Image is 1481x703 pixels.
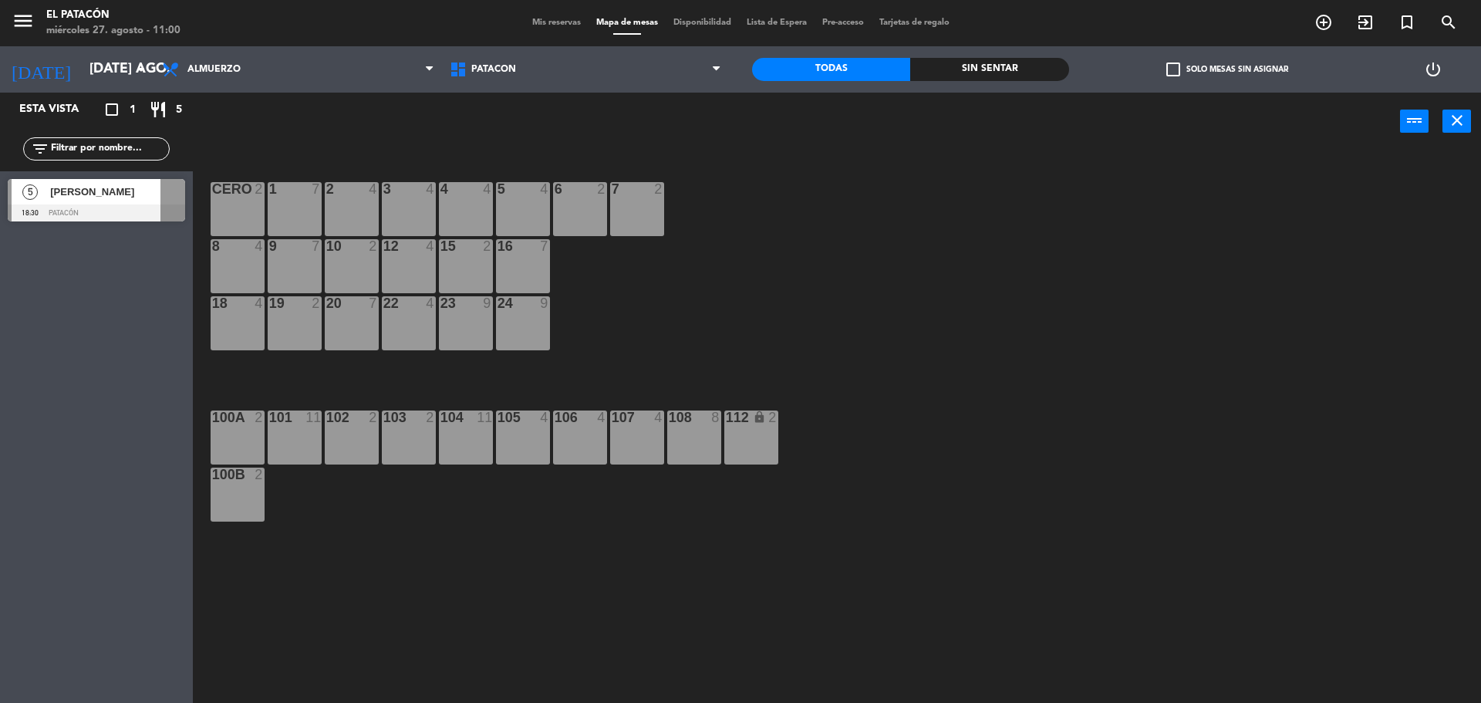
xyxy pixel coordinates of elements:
[255,239,264,253] div: 4
[369,411,378,424] div: 2
[212,468,213,482] div: 100b
[872,19,957,27] span: Tarjetas de regalo
[815,19,872,27] span: Pre-acceso
[369,239,378,253] div: 2
[597,182,606,196] div: 2
[269,239,270,253] div: 9
[369,296,378,310] div: 7
[483,182,492,196] div: 4
[1356,13,1375,32] i: exit_to_app
[326,296,327,310] div: 20
[312,296,321,310] div: 2
[255,411,264,424] div: 2
[654,411,663,424] div: 4
[910,58,1068,81] div: Sin sentar
[8,100,111,119] div: Esta vista
[597,411,606,424] div: 4
[12,9,35,32] i: menu
[540,182,549,196] div: 4
[383,296,384,310] div: 22
[326,411,327,424] div: 102
[752,58,910,81] div: Todas
[176,101,182,119] span: 5
[726,411,727,424] div: 112
[669,411,670,424] div: 108
[149,100,167,119] i: restaurant
[31,140,49,158] i: filter_list
[383,182,384,196] div: 3
[212,296,213,310] div: 18
[440,296,441,310] div: 23
[369,182,378,196] div: 4
[1314,13,1333,32] i: add_circle_outline
[1442,110,1471,133] button: close
[1424,60,1442,79] i: power_settings_new
[540,239,549,253] div: 7
[305,411,321,424] div: 11
[426,411,435,424] div: 2
[440,182,441,196] div: 4
[269,182,270,196] div: 1
[753,411,766,424] i: lock
[666,19,739,27] span: Disponibilidad
[471,64,516,75] span: Patacón
[212,411,213,424] div: 100a
[540,411,549,424] div: 4
[426,182,435,196] div: 4
[1405,111,1424,130] i: power_input
[711,411,720,424] div: 8
[440,411,441,424] div: 104
[326,182,327,196] div: 2
[212,239,213,253] div: 8
[1398,13,1416,32] i: turned_in_not
[440,239,441,253] div: 15
[540,296,549,310] div: 9
[269,411,270,424] div: 101
[269,296,270,310] div: 19
[255,296,264,310] div: 4
[187,64,241,75] span: Almuerzo
[383,239,384,253] div: 12
[312,182,321,196] div: 7
[654,182,663,196] div: 2
[1439,13,1458,32] i: search
[46,8,180,23] div: El Patacón
[50,184,160,200] span: [PERSON_NAME]
[22,184,38,200] span: 5
[426,239,435,253] div: 4
[1448,111,1466,130] i: close
[130,101,136,119] span: 1
[312,239,321,253] div: 7
[103,100,121,119] i: crop_square
[477,411,492,424] div: 11
[483,296,492,310] div: 9
[326,239,327,253] div: 10
[132,60,150,79] i: arrow_drop_down
[1400,110,1429,133] button: power_input
[46,23,180,39] div: miércoles 27. agosto - 11:00
[255,182,264,196] div: 2
[426,296,435,310] div: 4
[1166,63,1288,76] label: Solo mesas sin asignar
[1166,63,1180,76] span: check_box_outline_blank
[383,411,384,424] div: 103
[12,9,35,38] button: menu
[212,182,213,196] div: CERO
[589,19,666,27] span: Mapa de mesas
[255,468,264,482] div: 2
[768,411,778,424] div: 2
[525,19,589,27] span: Mis reservas
[739,19,815,27] span: Lista de Espera
[483,239,492,253] div: 2
[49,140,169,157] input: Filtrar por nombre...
